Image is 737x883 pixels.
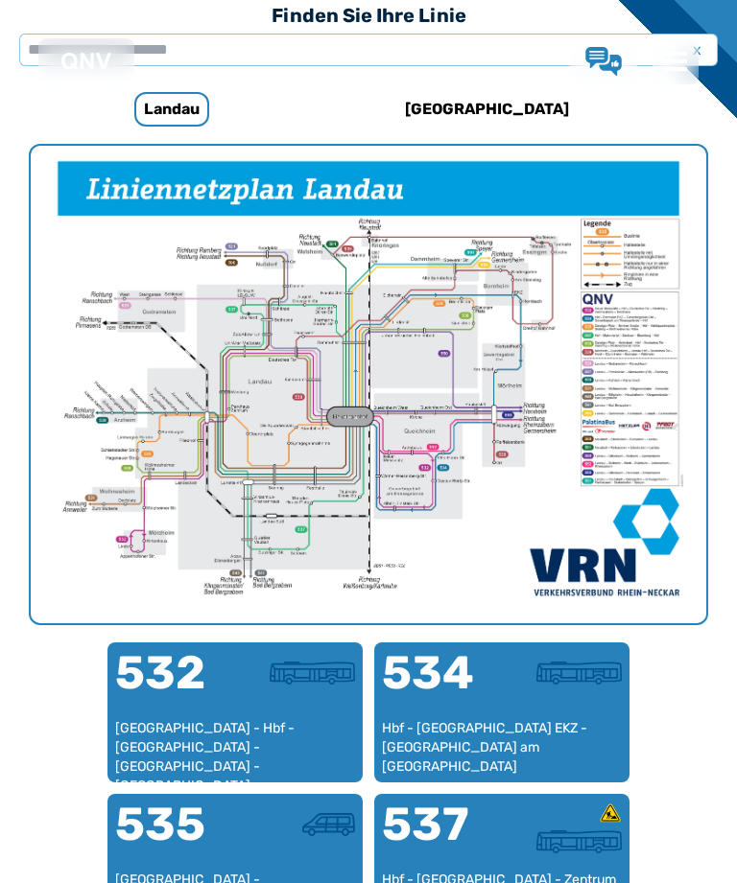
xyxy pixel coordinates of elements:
[44,86,299,132] a: Landau
[270,662,355,685] img: Stadtbus
[31,146,706,623] img: Netzpläne Landau Seite 1 von 1
[664,50,687,73] img: menu
[115,650,235,719] div: 532
[397,94,577,125] h6: [GEOGRAPHIC_DATA]
[585,47,622,76] a: Lob & Kritik
[115,719,355,776] div: [GEOGRAPHIC_DATA] - Hbf - [GEOGRAPHIC_DATA] - [GEOGRAPHIC_DATA] - [GEOGRAPHIC_DATA] - [GEOGRAPHIC...
[31,146,706,623] div: My Favorite Images
[536,662,622,685] img: Stadtbus
[382,719,622,776] div: Hbf - [GEOGRAPHIC_DATA] EKZ - [GEOGRAPHIC_DATA] am [GEOGRAPHIC_DATA]
[382,650,502,719] div: 534
[61,46,111,77] a: QNV Logo
[31,146,706,623] li: 1 von 1
[134,92,209,127] h6: Landau
[302,813,355,836] img: Kleinbus
[536,830,622,853] img: Stadtbus
[115,802,235,871] div: 535
[382,802,502,871] div: 537
[61,53,111,70] img: QNV Logo
[359,86,614,132] a: [GEOGRAPHIC_DATA]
